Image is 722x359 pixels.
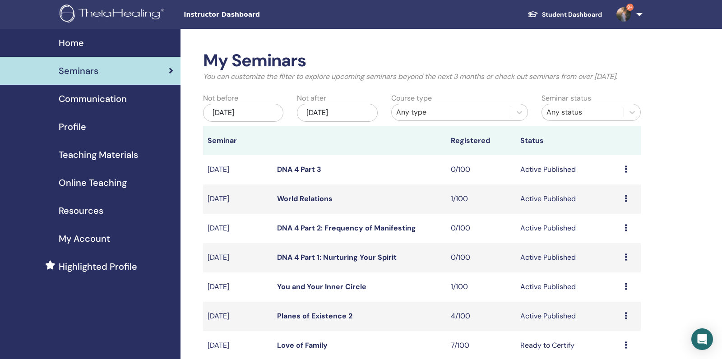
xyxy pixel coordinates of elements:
h2: My Seminars [203,51,641,71]
td: [DATE] [203,243,273,272]
th: Seminar [203,126,273,155]
a: You and Your Inner Circle [277,282,366,291]
label: Seminar status [541,93,591,104]
div: Any type [396,107,506,118]
td: 1/100 [446,272,516,302]
span: Online Teaching [59,176,127,189]
td: 1/100 [446,184,516,214]
span: Seminars [59,64,98,78]
div: Any status [546,107,619,118]
a: World Relations [277,194,333,203]
th: Status [516,126,620,155]
a: Student Dashboard [520,6,609,23]
span: 9+ [626,4,634,11]
span: Highlighted Profile [59,260,137,273]
img: default.jpg [616,7,631,22]
td: 0/100 [446,155,516,184]
td: Active Published [516,302,620,331]
div: [DATE] [203,104,283,122]
span: Instructor Dashboard [184,10,319,19]
div: Open Intercom Messenger [691,328,713,350]
td: Active Published [516,243,620,272]
td: [DATE] [203,272,273,302]
td: [DATE] [203,155,273,184]
span: Profile [59,120,86,133]
span: Teaching Materials [59,148,138,161]
td: 0/100 [446,214,516,243]
a: Planes of Existence 2 [277,311,352,321]
span: Communication [59,92,127,106]
label: Not before [203,93,238,104]
td: 4/100 [446,302,516,331]
td: [DATE] [203,184,273,214]
img: graduation-cap-white.svg [528,10,538,18]
span: Home [59,36,84,50]
a: Love of Family [277,341,328,350]
td: Active Published [516,184,620,214]
label: Course type [391,93,432,104]
p: You can customize the filter to explore upcoming seminars beyond the next 3 months or check out s... [203,71,641,82]
td: [DATE] [203,214,273,243]
label: Not after [297,93,326,104]
a: DNA 4 Part 1: Nurturing Your Spirit [277,253,397,262]
th: Registered [446,126,516,155]
td: Active Published [516,155,620,184]
a: DNA 4 Part 3 [277,165,321,174]
span: Resources [59,204,103,217]
td: Active Published [516,272,620,302]
a: DNA 4 Part 2: Frequency of Manifesting [277,223,416,233]
span: My Account [59,232,110,245]
td: [DATE] [203,302,273,331]
img: logo.png [60,5,167,25]
td: Active Published [516,214,620,243]
td: 0/100 [446,243,516,272]
div: [DATE] [297,104,377,122]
